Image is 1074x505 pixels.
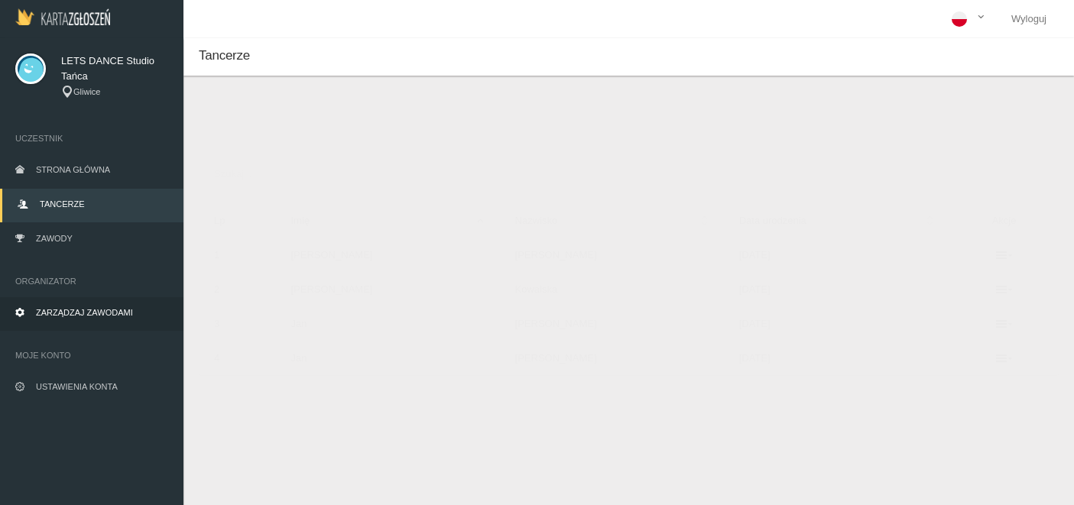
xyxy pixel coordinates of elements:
span: Moje konto [15,348,168,363]
td: Kowalska [499,273,723,307]
span: Szukaj... [214,167,394,182]
td: 3 [199,307,275,342]
td: [PERSON_NAME] [275,273,499,307]
th: Nazwisko [499,204,723,238]
td: [PERSON_NAME] [499,238,723,273]
span: LETS DANCE Studio Tańca [61,53,168,84]
td: [DATE] [723,342,949,376]
td: [PERSON_NAME] [499,342,723,376]
div: Gliwice [61,86,168,99]
img: Logo [15,8,110,25]
input: Szukaj... [214,159,410,188]
span: Strona główna [36,165,110,174]
button: Dodaj tancerza [214,114,329,143]
td: [DATE] [723,238,949,273]
span: Organizator [15,274,168,289]
span: Tancerze [40,199,84,209]
span: Zawody [36,234,73,243]
td: [PERSON_NAME] [499,307,723,342]
td: Jan [275,342,499,376]
th: Akcje [949,204,1059,238]
td: [DATE] [723,273,949,307]
span: Tancerze [199,48,250,63]
th: Data urodzenia [723,204,949,238]
td: Jan [275,307,499,342]
td: [DATE] [723,307,949,342]
span: Zarządzaj zawodami [36,308,133,317]
th: Imię [275,204,499,238]
td: 2 [199,273,275,307]
th: Lp [199,204,275,238]
span: Uczestnik [15,131,168,146]
span: Ustawienia konta [36,382,118,391]
img: svg [15,53,46,84]
td: [PERSON_NAME] [275,238,499,273]
td: 1 [199,238,275,273]
td: 4 [199,342,275,376]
